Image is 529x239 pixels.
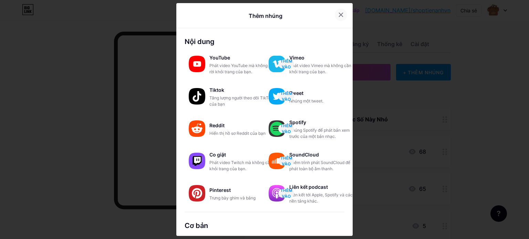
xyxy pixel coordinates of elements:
[249,12,282,19] font: Thêm nhúng
[209,122,225,128] font: Reddit
[269,56,285,72] img: vimeo
[289,160,350,171] font: Thêm trình phát SoundCloud để phát toàn bộ âm thanh.
[189,153,205,169] img: co giật
[278,59,294,68] button: THÊM VÀO
[280,155,292,166] font: THÊM VÀO
[289,63,357,74] font: Phát video Vimeo mà không cần rời khỏi trang của bạn.
[269,185,285,202] img: liên kết podcast
[289,55,304,61] font: Vimeo
[189,120,205,137] img: reddit
[185,37,215,46] font: Nội dung
[280,188,292,199] font: THÊM VÀO
[209,55,230,61] font: YouTube
[289,184,328,190] font: Liên kết podcast
[209,195,256,200] font: Trưng bày ghim và bảng
[189,185,205,202] img: Pinterest
[209,152,226,157] font: Co giật
[289,90,303,96] font: Tweet
[278,92,294,101] button: THÊM VÀO
[289,152,319,157] font: SoundCloud
[209,187,231,193] font: Pinterest
[269,88,285,105] img: Twitter
[209,95,273,107] font: Tăng lượng người theo dõi TikTok của bạn
[278,124,294,133] button: THÊM VÀO
[280,91,292,102] font: THÊM VÀO
[209,160,278,171] font: Phát video Twitch mà không cần rời khỏi trang của bạn.
[280,123,292,134] font: THÊM VÀO
[289,119,306,125] font: Spotify
[209,131,266,136] font: Hiển thị hồ sơ Reddit của bạn
[269,120,285,137] img: Spotify
[209,63,276,74] font: Phát video YouTube mà không cần rời khỏi trang của bạn.
[289,98,323,104] font: Nhúng một tweet.
[280,58,292,69] font: THÊM VÀO
[209,87,224,93] font: Tiktok
[185,221,208,230] font: Cơ bản
[278,189,294,198] button: THÊM VÀO
[189,56,205,72] img: youtube
[289,128,350,139] font: Nhúng Spotify để phát bản xem trước của một bản nhạc.
[289,192,353,204] font: Liên kết tới Apple, Spotify và các nền tảng khác.
[189,88,205,105] img: tiktok
[269,153,285,169] img: đám mây âm thanh
[278,156,294,165] button: THÊM VÀO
